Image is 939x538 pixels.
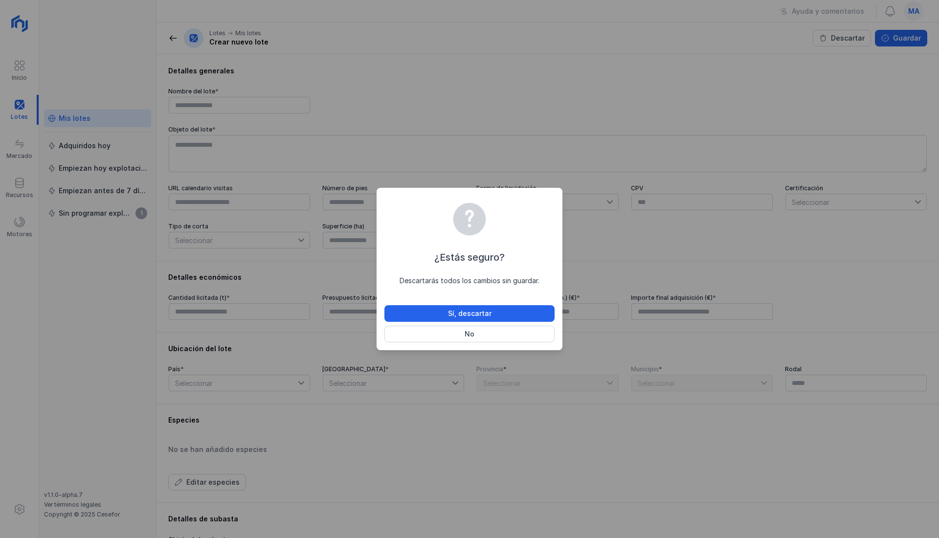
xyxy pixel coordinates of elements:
[465,329,474,339] div: No
[384,276,555,286] div: Descartarás todos los cambios sin guardar.
[384,305,555,322] button: Sí, descartar
[384,250,555,264] div: ¿Estás seguro?
[448,309,492,318] div: Sí, descartar
[384,326,555,342] button: No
